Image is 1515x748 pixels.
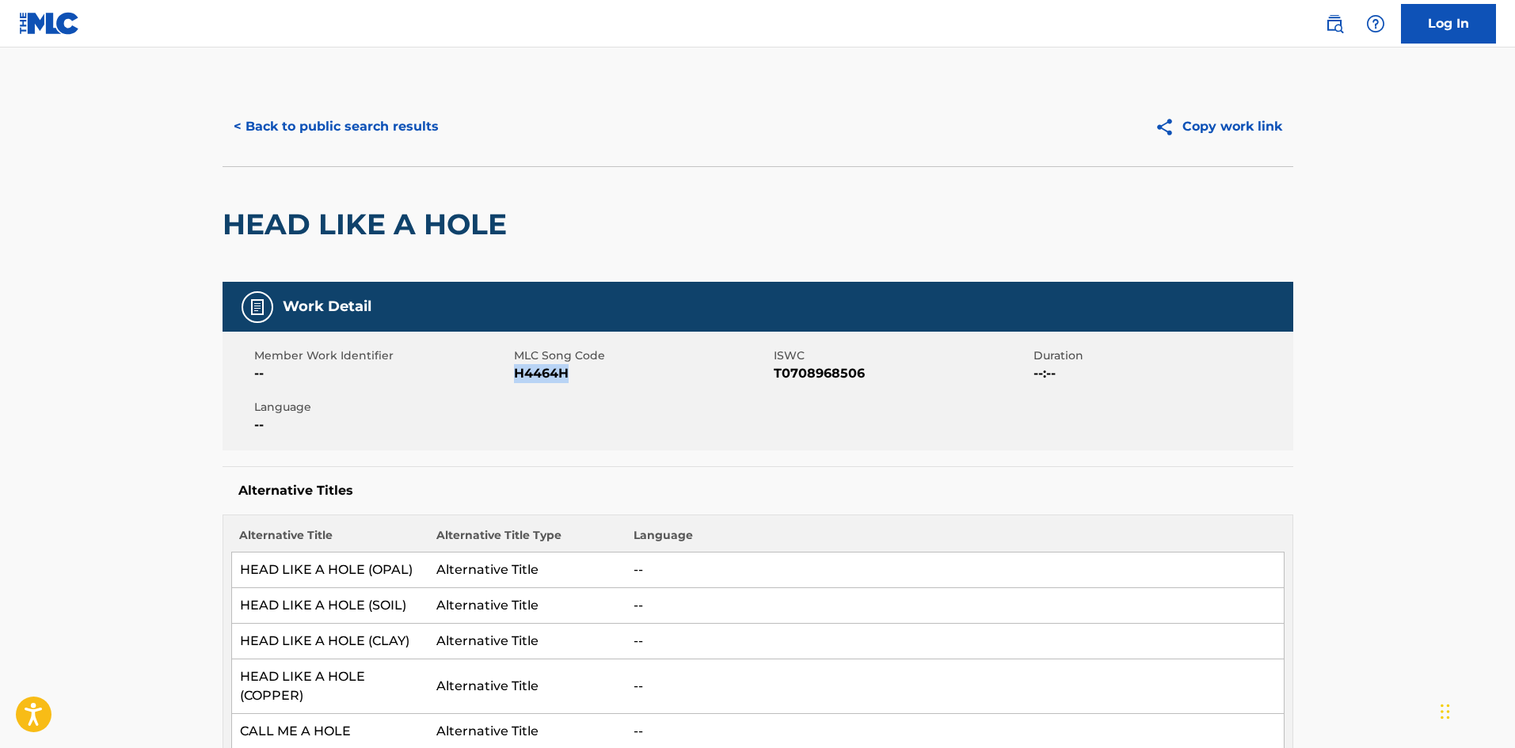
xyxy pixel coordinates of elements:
[231,552,428,588] td: HEAD LIKE A HOLE (OPAL)
[774,364,1030,383] span: T0708968506
[626,659,1284,714] td: --
[1436,672,1515,748] iframe: Chat Widget
[1325,14,1344,33] img: search
[514,347,770,364] span: MLC Song Code
[428,527,626,552] th: Alternative Title Type
[626,527,1284,552] th: Language
[428,588,626,624] td: Alternative Title
[254,347,510,364] span: Member Work Identifier
[1155,117,1182,137] img: Copy work link
[774,347,1030,364] span: ISWC
[238,483,1277,499] h5: Alternative Titles
[1033,347,1289,364] span: Duration
[1319,8,1350,40] a: Public Search
[231,527,428,552] th: Alternative Title
[223,107,450,146] button: < Back to public search results
[1441,688,1450,735] div: Drag
[626,588,1284,624] td: --
[248,298,267,317] img: Work Detail
[514,364,770,383] span: H4464H
[428,552,626,588] td: Alternative Title
[231,588,428,624] td: HEAD LIKE A HOLE (SOIL)
[1033,364,1289,383] span: --:--
[254,416,510,435] span: --
[428,659,626,714] td: Alternative Title
[254,364,510,383] span: --
[19,12,80,35] img: MLC Logo
[283,298,371,316] h5: Work Detail
[254,399,510,416] span: Language
[428,624,626,659] td: Alternative Title
[231,659,428,714] td: HEAD LIKE A HOLE (COPPER)
[1366,14,1385,33] img: help
[1360,8,1391,40] div: Help
[223,207,515,242] h2: HEAD LIKE A HOLE
[231,624,428,659] td: HEAD LIKE A HOLE (CLAY)
[626,624,1284,659] td: --
[1401,4,1496,44] a: Log In
[1144,107,1293,146] button: Copy work link
[626,552,1284,588] td: --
